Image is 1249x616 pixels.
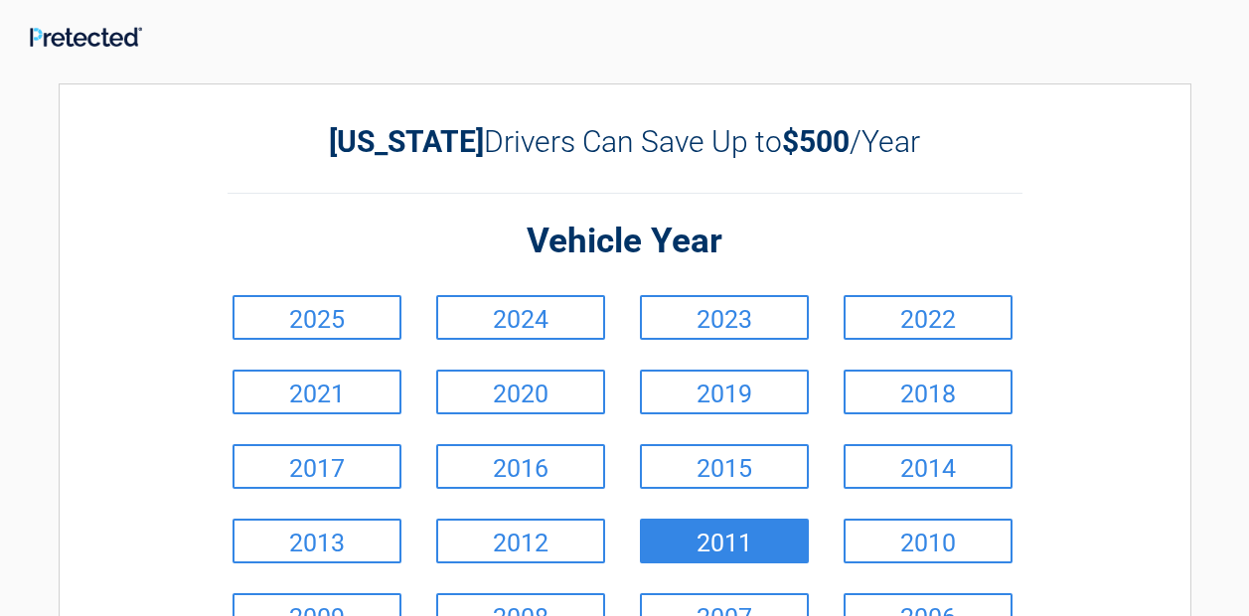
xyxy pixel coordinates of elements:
[436,444,605,489] a: 2016
[640,519,809,563] a: 2011
[233,519,401,563] a: 2013
[640,370,809,414] a: 2019
[228,219,1022,265] h2: Vehicle Year
[233,370,401,414] a: 2021
[782,124,850,159] b: $500
[436,370,605,414] a: 2020
[844,519,1013,563] a: 2010
[844,295,1013,340] a: 2022
[233,444,401,489] a: 2017
[844,444,1013,489] a: 2014
[640,444,809,489] a: 2015
[436,295,605,340] a: 2024
[640,295,809,340] a: 2023
[329,124,484,159] b: [US_STATE]
[844,370,1013,414] a: 2018
[30,27,142,47] img: Main Logo
[228,124,1022,159] h2: Drivers Can Save Up to /Year
[233,295,401,340] a: 2025
[436,519,605,563] a: 2012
